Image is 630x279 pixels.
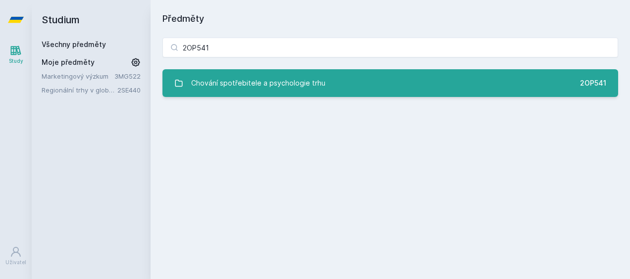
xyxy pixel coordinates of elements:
a: Všechny předměty [42,40,106,48]
div: Study [9,57,23,65]
a: Regionální trhy v globální perspektivě [42,85,117,95]
a: Uživatel [2,241,30,271]
a: Marketingový výzkum [42,71,114,81]
a: Study [2,40,30,70]
a: 3MG522 [114,72,141,80]
div: Uživatel [5,259,26,266]
a: 2SE440 [117,86,141,94]
div: 2OP541 [580,78,606,88]
span: Moje předměty [42,57,95,67]
input: Název nebo ident předmětu… [162,38,618,57]
div: Chování spotřebitele a psychologie trhu [191,73,325,93]
h1: Předměty [162,12,618,26]
a: Chování spotřebitele a psychologie trhu 2OP541 [162,69,618,97]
